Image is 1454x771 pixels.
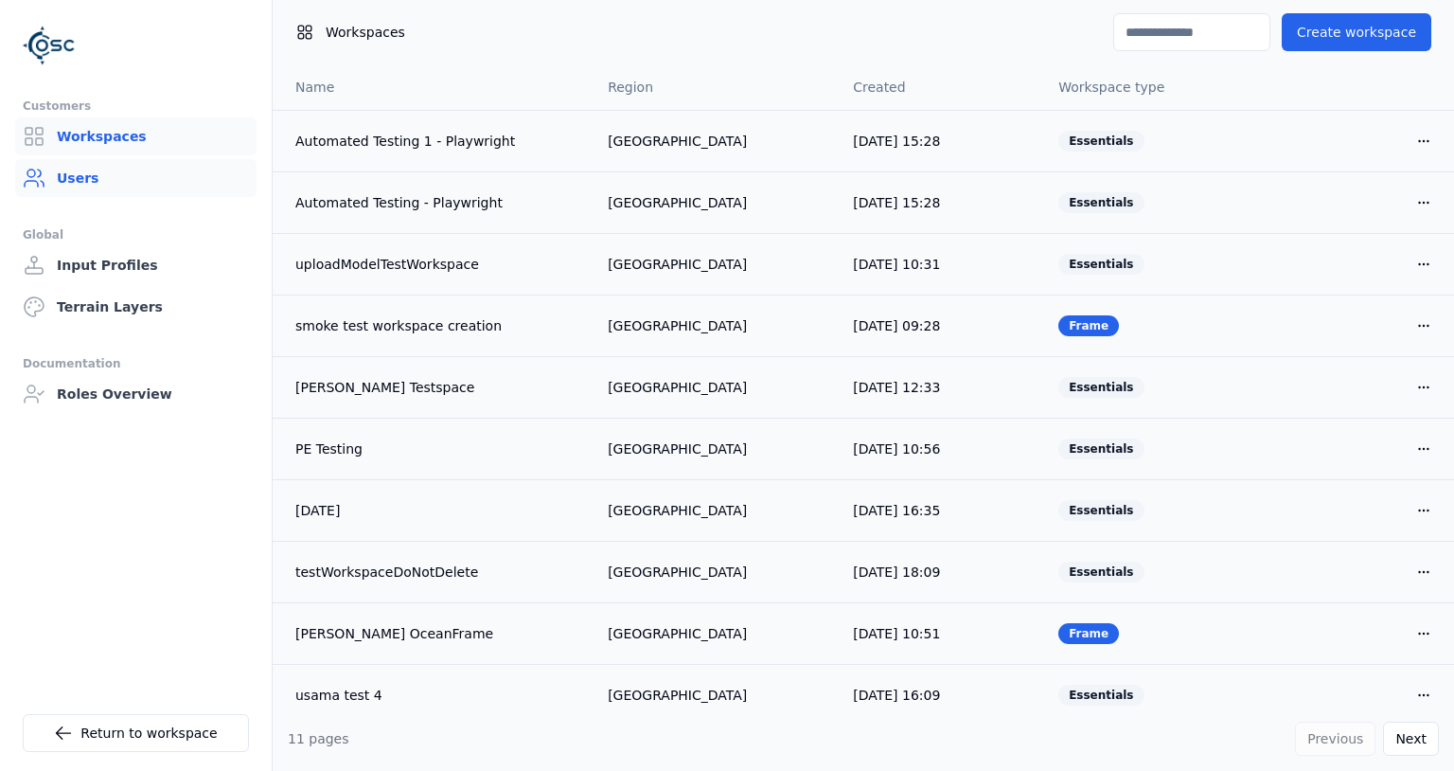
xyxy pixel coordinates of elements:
div: Documentation [23,352,249,375]
th: Created [838,64,1043,110]
div: [DATE] 18:09 [853,563,1028,582]
button: Next [1383,722,1439,756]
a: Input Profiles [15,246,257,284]
img: Logo [23,19,76,72]
div: [GEOGRAPHIC_DATA] [608,501,823,520]
div: [DATE] 09:28 [853,316,1028,335]
a: Automated Testing - Playwright [295,193,577,212]
div: [GEOGRAPHIC_DATA] [608,686,823,705]
a: smoke test workspace creation [295,316,577,335]
div: [GEOGRAPHIC_DATA] [608,132,823,151]
div: Frame [1058,623,1119,644]
div: Global [23,224,249,246]
div: Essentials [1058,254,1144,275]
div: Essentials [1058,439,1144,459]
div: [DATE] 16:09 [853,686,1028,705]
div: [DATE] 16:35 [853,501,1028,520]
div: Essentials [1058,562,1144,583]
div: Customers [23,95,249,117]
div: Frame [1058,315,1119,336]
div: [DATE] 15:28 [853,193,1028,212]
a: [PERSON_NAME] Testspace [295,378,577,397]
div: [DATE] 12:33 [853,378,1028,397]
div: [DATE] 10:51 [853,624,1028,643]
a: [PERSON_NAME] OceanFrame [295,624,577,643]
th: Region [593,64,838,110]
div: [DATE] 10:31 [853,255,1028,274]
a: Terrain Layers [15,288,257,326]
div: Essentials [1058,377,1144,398]
a: PE Testing [295,439,577,458]
div: [GEOGRAPHIC_DATA] [608,193,823,212]
span: Workspaces [326,23,405,42]
th: Workspace type [1043,64,1249,110]
div: [DATE] 10:56 [853,439,1028,458]
a: Users [15,159,257,197]
div: [GEOGRAPHIC_DATA] [608,255,823,274]
a: [DATE] [295,501,577,520]
div: Essentials [1058,131,1144,152]
a: usama test 4 [295,686,577,705]
a: uploadModelTestWorkspace [295,255,577,274]
div: Essentials [1058,500,1144,521]
a: Workspaces [15,117,257,155]
div: [GEOGRAPHIC_DATA] [608,563,823,582]
div: Essentials [1058,685,1144,706]
a: Roles Overview [15,375,257,413]
div: Essentials [1058,192,1144,213]
a: Return to workspace [23,714,249,752]
div: [GEOGRAPHIC_DATA] [608,624,823,643]
th: Name [273,64,593,110]
div: [GEOGRAPHIC_DATA] [608,439,823,458]
a: Automated Testing 1 - Playwright [295,132,577,151]
div: [GEOGRAPHIC_DATA] [608,378,823,397]
span: 11 pages [288,731,349,746]
div: [DATE] 15:28 [853,132,1028,151]
a: testWorkspaceDoNotDelete [295,563,577,582]
div: [GEOGRAPHIC_DATA] [608,316,823,335]
button: Create workspace [1282,13,1431,51]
